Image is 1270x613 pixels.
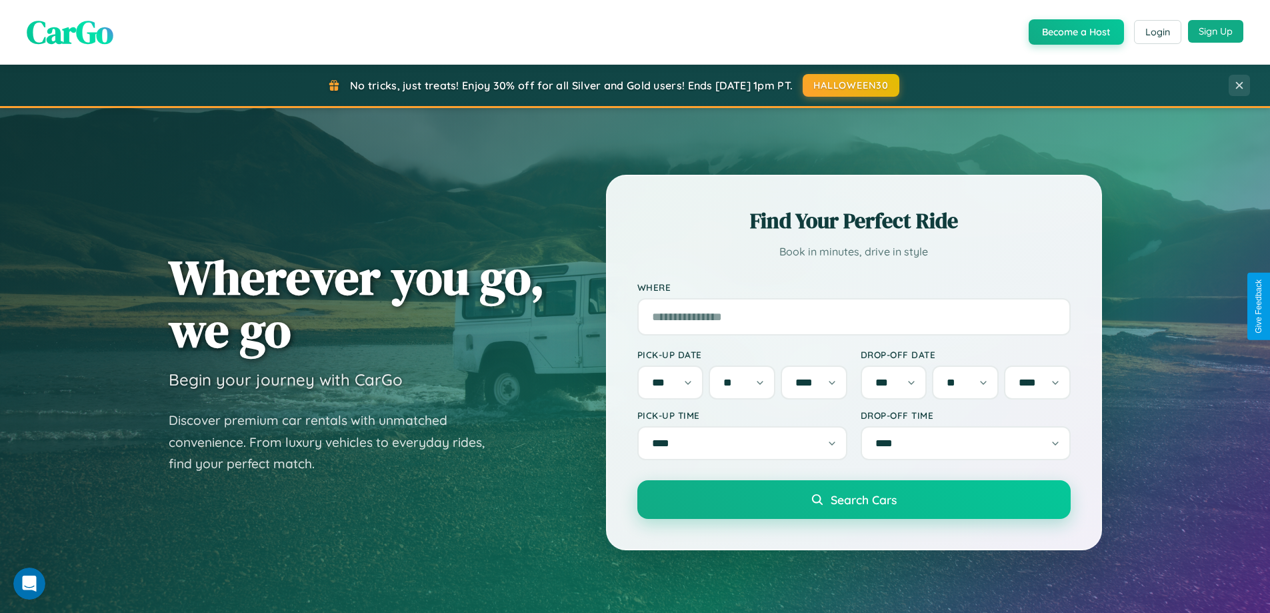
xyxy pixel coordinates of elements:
span: No tricks, just treats! Enjoy 30% off for all Silver and Gold users! Ends [DATE] 1pm PT. [350,79,793,92]
label: Pick-up Date [637,349,847,360]
p: Discover premium car rentals with unmatched convenience. From luxury vehicles to everyday rides, ... [169,410,502,475]
span: CarGo [27,10,113,54]
label: Where [637,281,1071,293]
h2: Find Your Perfect Ride [637,206,1071,235]
iframe: Intercom live chat [13,568,45,600]
button: HALLOWEEN30 [803,74,899,97]
span: Search Cars [831,492,897,507]
button: Search Cars [637,480,1071,519]
label: Drop-off Date [861,349,1071,360]
button: Login [1134,20,1181,44]
button: Become a Host [1029,19,1124,45]
button: Sign Up [1188,20,1243,43]
div: Give Feedback [1254,279,1263,334]
label: Drop-off Time [861,410,1071,421]
label: Pick-up Time [637,410,847,421]
h1: Wherever you go, we go [169,251,545,356]
p: Book in minutes, drive in style [637,242,1071,261]
h3: Begin your journey with CarGo [169,370,403,390]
